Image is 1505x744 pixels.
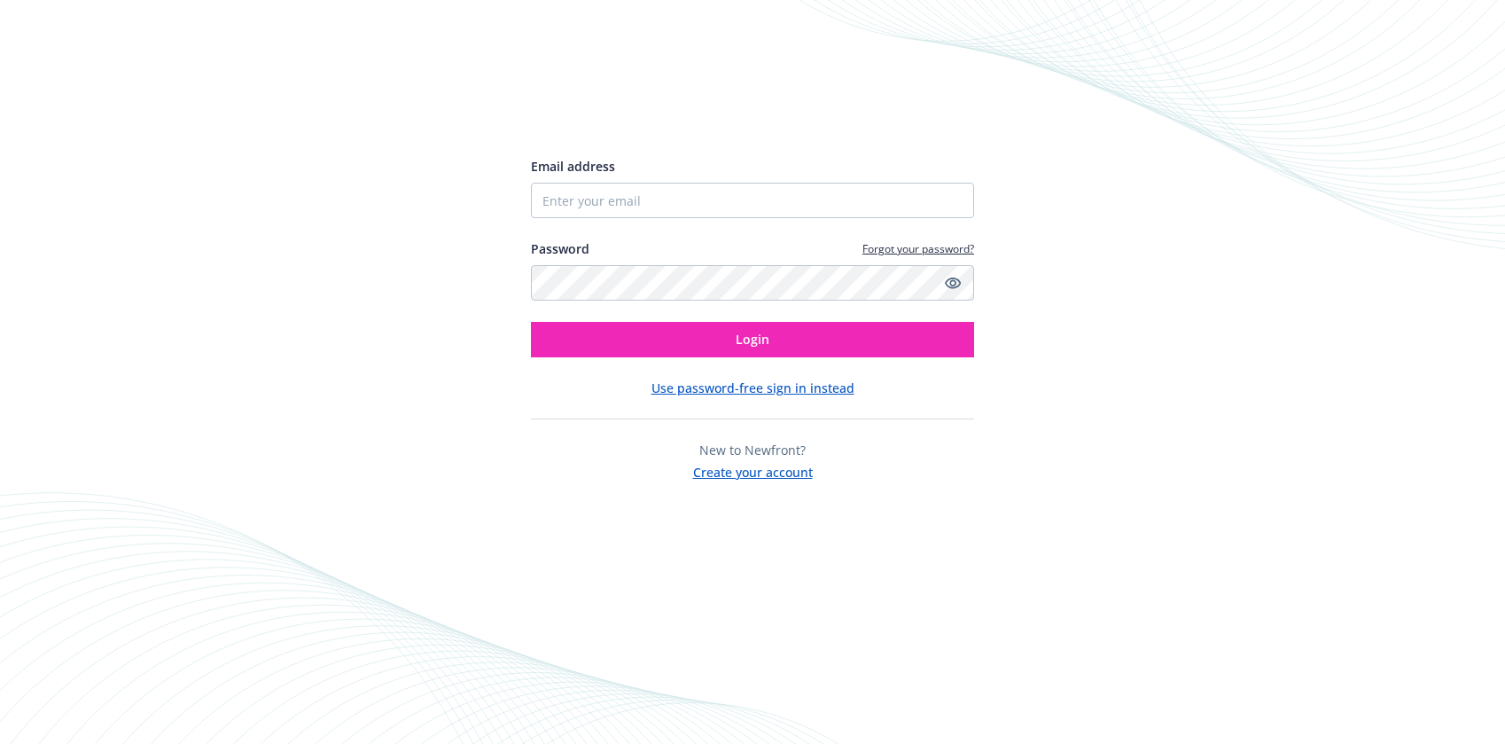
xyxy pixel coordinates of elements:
img: Newfront logo [531,93,698,124]
a: Show password [942,272,963,294]
button: Login [531,322,974,357]
button: Use password-free sign in instead [651,379,854,397]
span: Login [736,331,769,348]
button: Create your account [693,459,813,482]
span: Email address [531,158,615,175]
input: Enter your email [531,183,974,218]
label: Password [531,239,589,258]
input: Enter your password [531,265,974,301]
span: New to Newfront? [699,442,806,458]
a: Forgot your password? [862,241,974,256]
